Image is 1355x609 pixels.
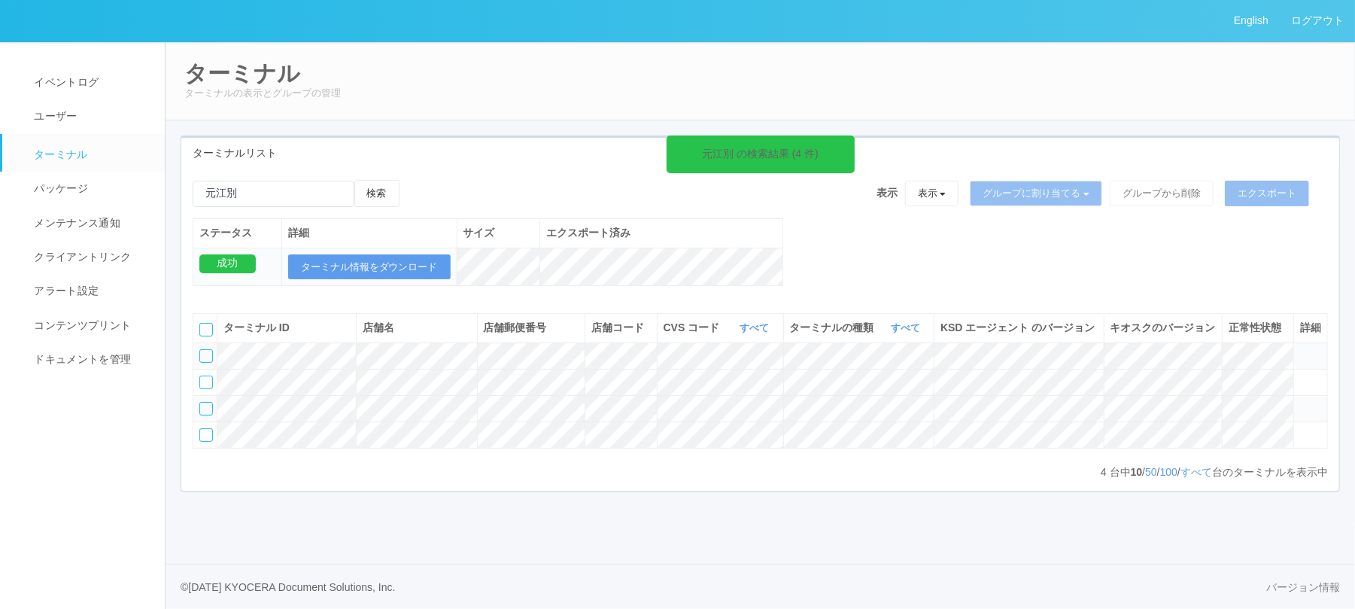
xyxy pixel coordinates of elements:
a: 100 [1160,466,1177,478]
div: サイズ [463,225,534,241]
a: すべて [740,322,773,333]
div: 詳細 [1300,320,1321,336]
span: キオスクのバージョン [1110,321,1216,333]
span: 4 [1101,466,1110,478]
a: メンテナンス通知 [2,206,178,240]
a: クライアントリンク [2,240,178,274]
a: イベントログ [2,65,178,99]
a: コンテンツプリント [2,309,178,343]
div: 詳細 [288,225,451,241]
span: 店舗郵便番号 [484,321,547,333]
button: グループから削除 [1110,181,1214,206]
span: 店舗名 [363,321,394,333]
button: 検索 [354,180,400,207]
button: ターミナル情報をダウンロード [288,254,451,280]
span: パッケージ [30,182,88,194]
span: 店舗コード [591,321,644,333]
a: ユーザー [2,99,178,133]
a: 50 [1145,466,1157,478]
span: クライアントリンク [30,251,131,263]
button: 表示 [905,181,959,206]
span: 10 [1131,466,1143,478]
span: イベントログ [30,76,99,88]
div: 元江別 の検索結果 (4 件) [702,146,819,162]
button: すべて [887,321,928,336]
a: すべて [891,322,924,333]
span: ドキュメントを管理 [30,353,131,365]
a: パッケージ [2,172,178,206]
span: コンテンツプリント [30,319,131,331]
div: ステータス [199,225,275,241]
button: グループに割り当てる [970,181,1102,206]
span: ユーザー [30,110,77,122]
span: © [DATE] KYOCERA Document Solutions, Inc. [181,581,396,593]
div: エクスポート済み [546,225,776,241]
a: すべて [1180,466,1212,478]
p: ターミナルの表示とグループの管理 [184,86,1336,101]
span: メンテナンス通知 [30,217,120,229]
div: 成功 [199,254,256,273]
a: バージョン情報 [1266,580,1340,595]
a: ドキュメントを管理 [2,343,178,376]
span: CVS コード [664,320,724,336]
a: ターミナル [2,134,178,172]
span: 表示 [876,185,898,201]
button: エクスポート [1225,181,1309,206]
p: 台中 / / / 台のターミナルを表示中 [1101,464,1328,480]
span: KSD エージェント のバージョン [940,321,1095,333]
span: ターミナル [30,148,88,160]
div: ターミナル ID [223,320,350,336]
div: ターミナルリスト [181,138,1339,169]
h2: ターミナル [184,61,1336,86]
span: ターミナルの種類 [790,320,878,336]
button: すべて [737,321,777,336]
span: 正常性状態 [1229,321,1281,333]
a: アラート設定 [2,274,178,308]
span: アラート設定 [30,285,99,297]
